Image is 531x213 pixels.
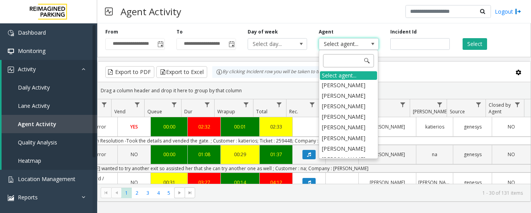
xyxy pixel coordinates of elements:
span: Select day... [248,39,295,49]
div: 00:01 [223,123,257,130]
span: Page 1 [121,188,132,198]
span: Source [450,108,465,115]
a: Dur Filter Menu [202,99,213,110]
a: 00:00 [151,149,187,160]
div: 00:31 [153,179,185,186]
a: [PERSON_NAME] [416,177,453,188]
a: Rec. Filter Menu [307,99,318,110]
a: NO [492,121,531,132]
li: [PERSON_NAME] [320,154,377,164]
div: Select agent... [320,71,377,80]
a: 01:08 [188,149,220,160]
img: logout [515,7,521,16]
div: 02:33 [262,123,290,130]
a: YES [118,121,150,132]
a: Vend Filter Menu [132,99,143,110]
div: Drag a column header and drop it here to group by that column [98,84,531,97]
a: 02:33 [260,121,292,132]
li: [PERSON_NAME] [320,101,377,111]
a: 00:29 [221,149,259,160]
span: YES [130,123,138,130]
label: Agent [319,28,334,35]
a: 00:00 [151,121,187,132]
span: NO [131,151,138,158]
li: [PERSON_NAME] [320,90,377,101]
label: To [176,28,183,35]
a: 00:31 [151,177,187,188]
span: Rec. [289,108,298,115]
span: Page 3 [143,188,153,198]
span: NO [508,123,515,130]
a: 03:27 [188,177,220,188]
a: Closed by Agent Filter Menu [512,99,523,110]
span: NO [131,179,138,186]
a: 00:14 [221,177,259,188]
span: [PERSON_NAME] [413,108,448,115]
li: [PERSON_NAME] [320,122,377,132]
a: Quality Analysis [2,133,97,151]
span: Dashboard [18,29,46,36]
button: Export to Excel [156,66,207,78]
span: Go to the next page [174,187,185,198]
span: Lane Activity [18,102,50,109]
a: 02:32 [188,121,220,132]
span: Go to the last page [187,190,193,196]
div: 01:08 [190,151,218,158]
a: Logout [495,7,521,16]
div: 03:27 [190,179,218,186]
span: NO [508,151,515,158]
div: Data table [98,99,531,184]
a: Wrapup Filter Menu [241,99,252,110]
span: Queue [147,108,162,115]
span: Closed by Agent [489,102,511,115]
a: na [416,149,453,160]
a: 01:37 [260,149,292,160]
a: Agent Filter Menu [398,99,408,110]
a: [PERSON_NAME] [359,149,416,160]
img: 'icon' [8,176,14,183]
div: 00:14 [223,179,257,186]
button: Export to PDF [105,66,154,78]
label: Incident Id [390,28,417,35]
span: Page 5 [164,188,174,198]
button: Select [463,38,487,50]
a: Activity [2,60,97,78]
span: Toggle popup [156,39,164,49]
a: Queue Filter Menu [169,99,180,110]
li: [PERSON_NAME] [320,80,377,90]
a: genesys [453,121,492,132]
div: 00:29 [223,151,257,158]
span: Page 4 [153,188,164,198]
a: genesys [453,149,492,160]
div: By clicking Incident row you will be taken to the incident details page. [212,66,374,78]
img: 'icon' [8,30,14,36]
li: [PERSON_NAME] [320,111,377,122]
span: Toggle popup [227,39,236,49]
a: katierios [416,121,453,132]
label: Day of week [248,28,278,35]
a: [PERSON_NAME] [359,121,416,132]
a: NO [492,177,531,188]
div: 00:00 [153,151,185,158]
a: NO [118,177,150,188]
a: NO [118,149,150,160]
span: Location Management [18,175,75,183]
img: 'icon' [8,48,14,55]
img: pageIcon [105,2,113,21]
span: Vend [114,108,126,115]
a: Total Filter Menu [274,99,285,110]
a: Parker Filter Menu [435,99,445,110]
div: 02:32 [190,123,218,130]
a: [PERSON_NAME] [359,177,416,188]
span: Total [256,108,267,115]
a: Lane Activity [2,97,97,115]
a: Source Filter Menu [473,99,484,110]
div: 01:37 [262,151,290,158]
label: From [105,28,118,35]
a: genesys [453,177,492,188]
span: Agent Activity [18,120,56,128]
img: infoIcon.svg [216,69,222,75]
kendo-pager-info: 1 - 30 of 131 items [200,190,523,196]
a: 04:12 [260,177,292,188]
span: Daily Activity [18,84,50,91]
